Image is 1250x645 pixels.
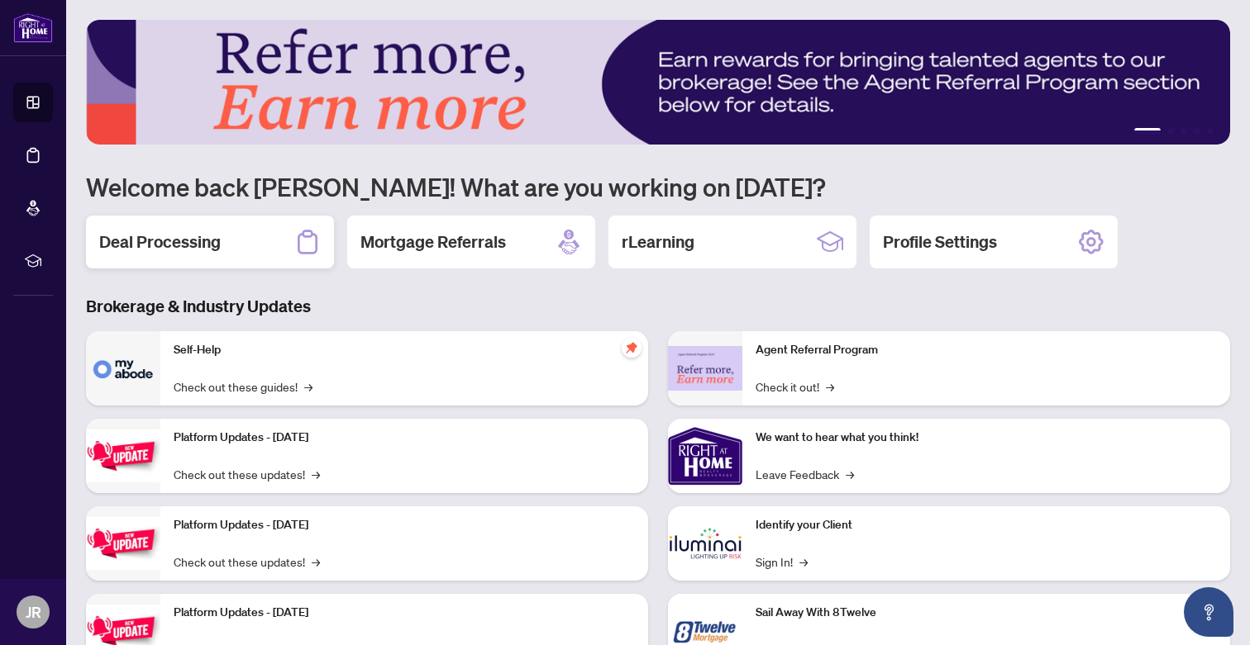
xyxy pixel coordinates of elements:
[1181,128,1187,135] button: 3
[756,341,1217,359] p: Agent Referral Program
[304,377,312,396] span: →
[756,429,1217,447] p: We want to hear what you think!
[312,553,320,571] span: →
[1207,128,1214,135] button: 5
[1184,587,1233,637] button: Open asap
[86,331,160,405] img: Self-Help
[826,377,834,396] span: →
[622,230,694,254] h2: rLearning
[86,171,1230,202] h1: Welcome back [PERSON_NAME]! What are you working on [DATE]?
[99,230,221,254] h2: Deal Processing
[756,465,854,483] a: Leave Feedback→
[668,506,742,581] img: Identify your Client
[883,230,997,254] h2: Profile Settings
[622,338,642,358] span: pushpin
[174,553,320,571] a: Check out these updates!→
[174,516,635,534] p: Platform Updates - [DATE]
[86,20,1230,145] img: Slide 0
[26,600,41,624] span: JR
[312,465,320,483] span: →
[1134,128,1161,135] button: 1
[799,553,808,571] span: →
[360,230,506,254] h2: Mortgage Referrals
[756,553,808,571] a: Sign In!→
[1194,128,1200,135] button: 4
[174,465,320,483] a: Check out these updates!→
[86,429,160,481] img: Platform Updates - July 21, 2025
[756,516,1217,534] p: Identify your Client
[1167,128,1174,135] button: 2
[174,341,635,359] p: Self-Help
[846,465,854,483] span: →
[756,377,834,396] a: Check it out!→
[174,377,312,396] a: Check out these guides!→
[86,517,160,569] img: Platform Updates - July 8, 2025
[668,346,742,391] img: Agent Referral Program
[13,12,53,43] img: logo
[174,429,635,447] p: Platform Updates - [DATE]
[174,604,635,622] p: Platform Updates - [DATE]
[756,604,1217,622] p: Sail Away With 8Twelve
[86,295,1230,318] h3: Brokerage & Industry Updates
[668,419,742,493] img: We want to hear what you think!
